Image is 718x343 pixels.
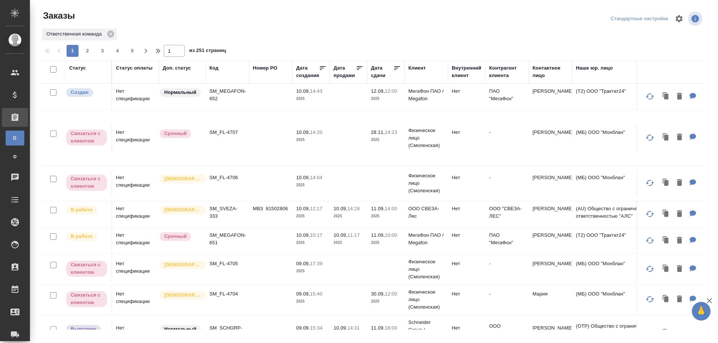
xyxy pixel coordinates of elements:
p: - [489,129,525,136]
td: (МБ) ООО "Монблан" [572,287,662,313]
p: Нет [452,260,482,267]
span: 2 [82,47,93,55]
p: 2025 [296,212,326,220]
p: 2025 [296,267,326,275]
td: (МБ) ООО "Монблан" [572,170,662,196]
button: Обновить [641,174,659,192]
p: Физическое лицо (Смоленская) [408,172,444,195]
p: SM_FL-4705 [209,260,245,267]
p: 2025 [296,239,326,246]
p: В работе [71,206,92,214]
button: Клонировать [659,175,673,191]
p: 12:17 [310,206,322,211]
div: Клиент [408,64,426,72]
td: Нет спецификации [112,125,159,151]
div: Выставляется автоматически для первых 3 заказов нового контактного лица. Особое внимание [159,260,202,270]
div: Доп. статус [163,64,191,72]
div: Выставляет ПМ после сдачи и проведения начислений. Последний этап для ПМа [65,324,108,334]
p: 11.09, [371,206,385,211]
p: ООО СВЕЗА-Лес [408,205,444,220]
p: ПАО "МегаФон" [489,232,525,246]
button: Удалить [673,326,686,341]
button: Обновить [641,129,659,147]
div: Выставляется автоматически для первых 3 заказов нового контактного лица. Особое внимание [159,205,202,215]
p: 10.09, [334,232,347,238]
div: Выставляется автоматически для первых 3 заказов нового контактного лица. Особое внимание [159,290,202,300]
div: Наше юр. лицо [576,64,613,72]
p: Нет [452,174,482,181]
p: МегаФон ПАО / Megafon [408,88,444,102]
p: 10:17 [310,232,322,238]
td: Нет спецификации [112,84,159,110]
div: Статус по умолчанию для стандартных заказов [159,88,202,98]
div: Статус по умолчанию для стандартных заказов [159,324,202,334]
p: Выполнен [71,325,96,333]
p: Нет [452,232,482,239]
p: ПАО "МегаФон" [489,88,525,102]
p: 2025 [296,136,326,144]
button: Удалить [673,175,686,191]
div: Дата создания [296,64,319,79]
p: Срочный [164,233,187,240]
button: 🙏 [692,302,711,321]
p: 10.09, [296,206,310,211]
button: 2 [82,45,93,57]
p: [DEMOGRAPHIC_DATA] [164,175,202,183]
td: Нет спецификации [112,256,159,282]
button: Клонировать [659,206,673,222]
p: [DEMOGRAPHIC_DATA] [164,206,202,214]
td: (AU) Общество с ограниченной ответственностью "АЛС" [572,201,662,227]
p: Связаться с клиентом [71,291,102,306]
p: 10.09, [296,232,310,238]
p: 2025 [334,212,363,220]
td: Нет спецификации [112,170,159,196]
td: [PERSON_NAME] [529,170,572,196]
td: (Т2) ООО "Трактат24" [572,84,662,110]
p: - [489,290,525,298]
p: 12:00 [385,88,397,94]
p: Нет [452,324,482,332]
p: В работе [71,233,92,240]
td: Нет спецификации [112,228,159,254]
p: 17:39 [310,261,322,266]
button: Обновить [641,205,659,223]
p: 14:20 [310,129,322,135]
button: Удалить [673,206,686,222]
p: 09.09, [296,325,310,331]
p: 10.09, [296,129,310,135]
p: Нет [452,129,482,136]
td: (Т2) ООО "Трактат24" [572,228,662,254]
div: Выставляется автоматически, если на указанный объем услуг необходимо больше времени в стандартном... [159,129,202,139]
p: 11:17 [347,232,360,238]
p: 10:00 [385,232,397,238]
p: 09.09, [296,261,310,266]
td: (МБ) ООО "Монблан" [572,125,662,151]
p: Связаться с клиентом [71,175,102,190]
p: 12:00 [385,291,397,297]
button: Удалить [673,233,686,248]
span: 3 [96,47,108,55]
button: Удалить [673,89,686,104]
p: - [489,260,525,267]
button: Клонировать [659,89,673,104]
p: Нет [452,205,482,212]
p: Нормальный [164,325,196,333]
div: Ответственная команда [42,28,117,40]
div: Выставляется автоматически для первых 3 заказов нового контактного лица. Особое внимание [159,174,202,184]
td: Нет спецификации [112,201,159,227]
p: 2025 [371,95,401,102]
p: SM_MEGAFON-652 [209,88,245,102]
p: 2025 [296,95,326,102]
span: Настроить таблицу [670,10,688,28]
p: 12.09, [371,88,385,94]
button: 3 [96,45,108,57]
span: из 251 страниц [189,46,226,57]
p: SM_FL-4707 [209,129,245,136]
div: Дата сдачи [371,64,393,79]
td: [PERSON_NAME] [529,201,572,227]
p: 10.09, [334,206,347,211]
button: Клонировать [659,130,673,145]
button: 5 [126,45,138,57]
button: Обновить [641,232,659,249]
p: SM_MEGAFON-651 [209,232,245,246]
